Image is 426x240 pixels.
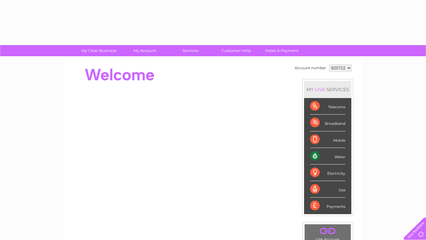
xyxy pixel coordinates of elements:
[310,98,345,115] div: Telecoms
[310,131,345,148] div: Mobile
[310,181,345,198] div: Gas
[211,45,261,56] a: Customer Help
[314,87,326,92] div: LIVE
[310,115,345,131] div: Broadband
[257,45,307,56] a: Make A Payment
[293,63,328,73] td: Account number
[310,198,345,214] div: Payments
[310,165,345,181] div: Electricity
[74,45,124,56] a: My Clear Business
[306,226,349,236] a: .
[166,45,215,56] a: Services
[304,81,351,98] div: MY SERVICES
[310,148,345,165] div: Water
[120,45,169,56] a: My Account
